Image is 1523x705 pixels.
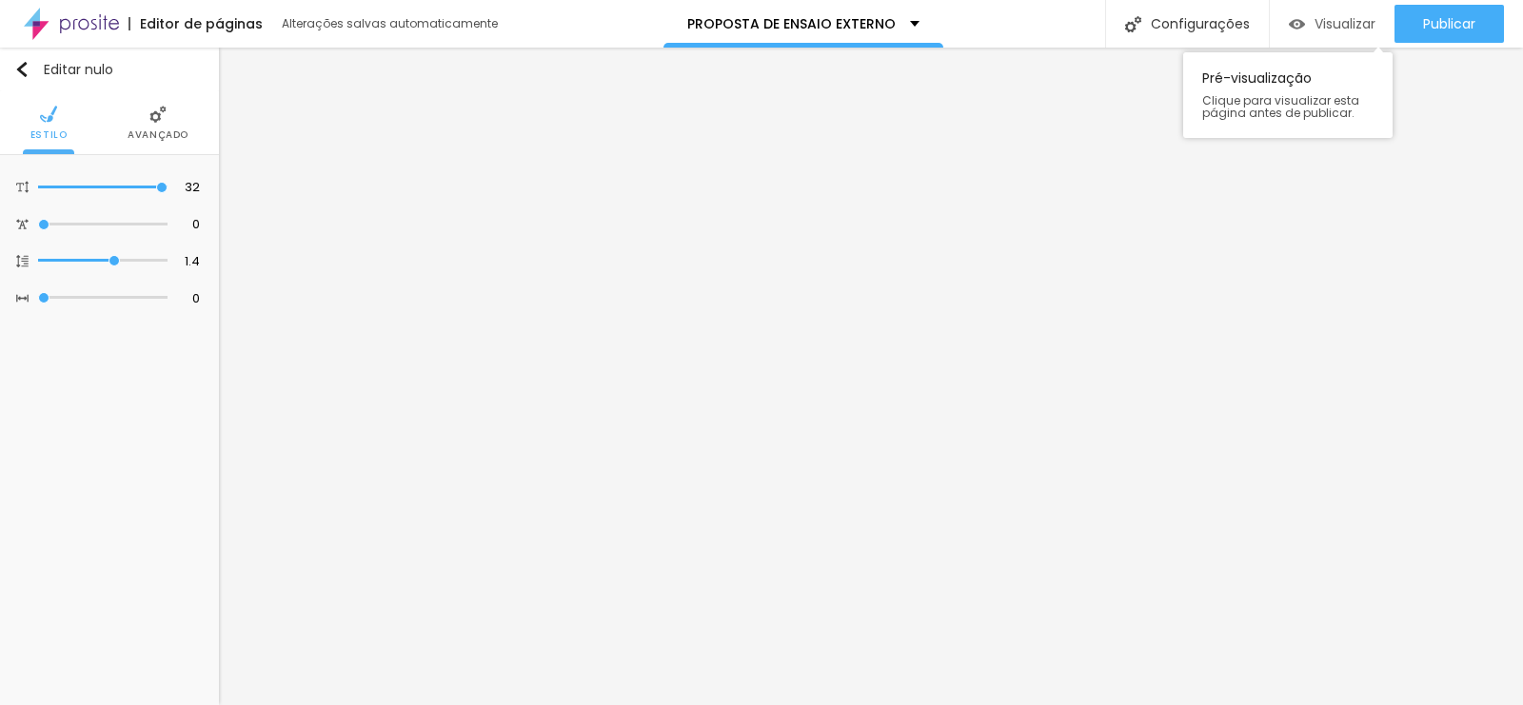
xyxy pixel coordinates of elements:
[16,181,29,193] img: Ícone
[128,127,188,142] font: Avançado
[1270,5,1394,43] button: Visualizar
[1289,16,1305,32] img: view-1.svg
[16,218,29,230] img: Ícone
[1202,69,1312,88] font: Pré-visualização
[16,255,29,267] img: Ícone
[1423,14,1475,33] font: Publicar
[1202,92,1359,121] font: Clique para visualizar esta página antes de publicar.
[1125,16,1141,32] img: Ícone
[14,62,30,77] img: Ícone
[1151,14,1250,33] font: Configurações
[1315,14,1375,33] font: Visualizar
[1394,5,1504,43] button: Publicar
[219,48,1523,705] iframe: Editor
[282,15,498,31] font: Alterações salvas automaticamente
[687,14,896,33] font: PROPOSTA DE ENSAIO EXTERNO
[30,127,68,142] font: Estilo
[40,106,57,123] img: Ícone
[16,292,29,304] img: Ícone
[44,60,113,79] font: Editar nulo
[140,14,263,33] font: Editor de páginas
[149,106,167,123] img: Ícone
